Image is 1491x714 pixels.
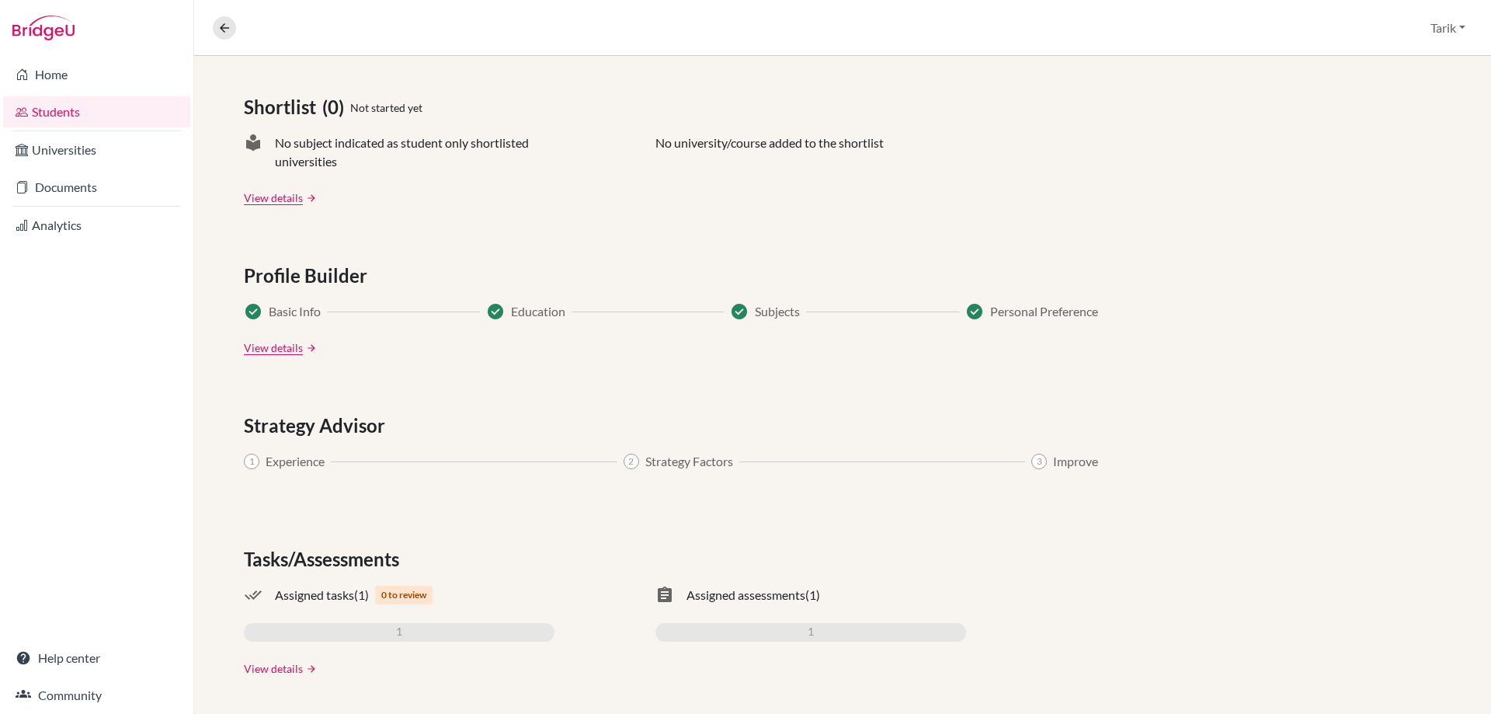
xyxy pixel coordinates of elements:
[396,623,402,642] span: 1
[3,210,190,241] a: Analytics
[808,623,814,642] span: 1
[3,59,190,90] a: Home
[244,412,391,440] span: Strategy Advisor
[965,302,984,321] span: Success
[303,193,317,204] a: arrow_forward
[350,99,422,116] span: Not started yet
[244,302,262,321] span: Success
[12,16,75,40] img: Bridge-U
[244,262,374,290] span: Profile Builder
[486,302,505,321] span: Success
[244,93,322,121] span: Shortlist
[755,302,800,321] span: Subjects
[3,172,190,203] a: Documents
[730,302,749,321] span: Success
[244,545,405,573] span: Tasks/Assessments
[275,586,354,604] span: Assigned tasks
[354,586,369,604] span: (1)
[1031,454,1047,469] span: 3
[275,134,554,171] span: No subject indicated as student only shortlisted universities
[244,660,303,677] a: View details
[244,134,262,171] span: local_library
[511,302,565,321] span: Education
[805,586,820,604] span: (1)
[3,680,190,711] a: Community
[303,343,317,354] a: arrow_forward
[1423,13,1472,43] button: Tarik
[1053,452,1098,471] span: Improve
[686,586,805,604] span: Assigned assessments
[624,454,639,469] span: 2
[244,586,262,604] span: done_all
[655,586,674,604] span: assignment
[303,663,317,674] a: arrow_forward
[645,452,733,471] span: Strategy Factors
[655,134,884,171] p: No university/course added to the shortlist
[269,302,321,321] span: Basic Info
[375,586,433,604] span: 0 to review
[266,452,325,471] span: Experience
[244,190,303,206] a: View details
[244,454,259,469] span: 1
[3,643,190,674] a: Help center
[990,302,1098,321] span: Personal Preference
[244,340,303,356] a: View details
[322,93,350,121] span: (0)
[3,134,190,165] a: Universities
[3,96,190,127] a: Students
